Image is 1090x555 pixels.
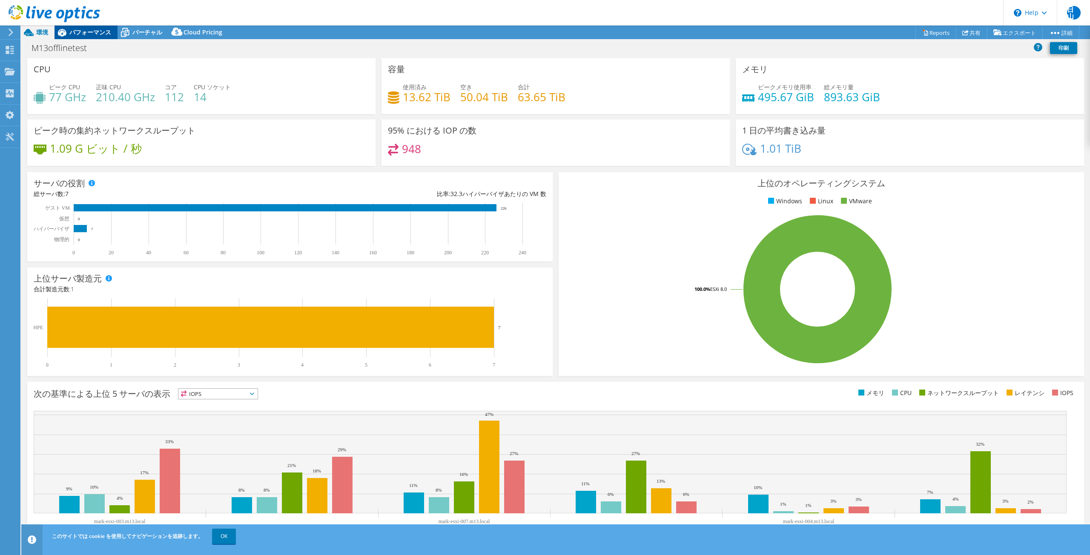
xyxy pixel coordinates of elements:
[824,83,854,91] span: 総メモリ量
[766,196,802,206] li: Windows
[45,205,70,211] text: ゲスト VM
[915,26,956,39] a: Reports
[165,83,177,91] span: コア
[780,501,786,507] text: 1%
[510,451,518,456] text: 27%
[444,250,452,256] text: 200
[52,532,203,540] span: このサイトでは cookie を使用してナビゲーションを追跡します。
[78,217,80,221] text: 0
[631,451,640,456] text: 27%
[34,189,290,199] div: 総サーバ数:
[49,92,86,102] h4: 77 GHz
[132,28,162,36] span: バーチャル
[59,216,69,222] text: 仮想
[824,92,880,102] h4: 893.63 GiB
[657,478,665,484] text: 13%
[33,226,69,232] text: ハイパーバイザ
[388,126,476,135] h3: 95% における IOP の数
[409,483,418,488] text: 11%
[221,250,226,256] text: 80
[28,43,100,53] h1: M13offlinetest
[54,236,69,242] text: 物理的
[49,83,80,91] span: ピーク CPU
[518,92,565,102] h4: 63.65 TiB
[481,250,489,256] text: 220
[1042,26,1079,39] a: 詳細
[754,485,762,490] text: 10%
[710,286,727,292] tspan: ESXi 8.0
[987,26,1043,39] a: エクスポート
[165,439,174,444] text: 33%
[301,362,304,368] text: 4
[294,250,302,256] text: 120
[365,362,367,368] text: 5
[257,250,264,256] text: 100
[890,388,912,398] li: CPU
[1050,42,1077,54] a: 印刷
[518,83,530,91] span: 合計
[493,362,495,368] text: 7
[34,65,51,74] h3: CPU
[34,285,546,294] h4: 合計製造元数:
[109,250,114,256] text: 20
[758,92,814,102] h4: 495.67 GiB
[956,26,987,39] a: 共有
[429,362,431,368] text: 6
[917,388,999,398] li: ネットワークスループット
[402,144,421,154] h4: 948
[808,196,833,206] li: Linux
[264,487,270,492] text: 8%
[856,388,884,398] li: メモリ
[194,83,231,91] span: CPU ソケット
[174,362,176,368] text: 2
[485,412,493,417] text: 47%
[498,325,501,330] text: 7
[1067,6,1081,20] span: 日山
[94,518,146,524] text: mark-esxi-003.m13.local
[976,441,984,447] text: 32%
[34,126,195,135] h3: ピーク時の集約ネットワークスループット
[338,447,346,452] text: 29%
[436,487,442,492] text: 8%
[403,92,450,102] h4: 13.62 TiB
[952,496,959,501] text: 4%
[608,492,614,497] text: 6%
[683,492,689,497] text: 6%
[1027,499,1034,504] text: 2%
[165,92,184,102] h4: 112
[450,190,462,198] span: 32.3
[1004,388,1044,398] li: レイテンシ
[91,227,93,231] text: 7
[760,144,801,153] h4: 1.01 TiB
[313,468,321,473] text: 18%
[742,65,768,74] h3: メモリ
[694,286,710,292] tspan: 100.0%
[238,487,245,492] text: 8%
[90,484,98,490] text: 10%
[783,518,835,524] text: mark-esxi-004.m13.local
[66,486,72,491] text: 9%
[184,250,189,256] text: 60
[287,463,296,468] text: 21%
[33,324,43,330] text: HPE
[117,495,123,501] text: 4%
[805,503,812,508] text: 1%
[403,83,427,91] span: 使用済み
[581,481,590,486] text: 11%
[758,83,812,91] span: ピークメモリ使用率
[927,490,933,495] text: 7%
[501,206,507,211] text: 226
[178,389,258,399] span: IOPS
[369,250,377,256] text: 160
[388,65,405,74] h3: 容量
[290,189,546,199] div: 比率: ハイパーバイザあたりの VM 数
[565,179,1078,188] h3: 上位のオペレーティングシステム
[439,518,490,524] text: mark-esxi-007.m13.local
[184,28,222,36] span: Cloud Pricing
[146,250,151,256] text: 40
[69,28,111,36] span: パフォーマンス
[78,238,80,242] text: 0
[460,92,508,102] h4: 50.04 TiB
[46,362,49,368] text: 0
[36,28,48,36] span: 環境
